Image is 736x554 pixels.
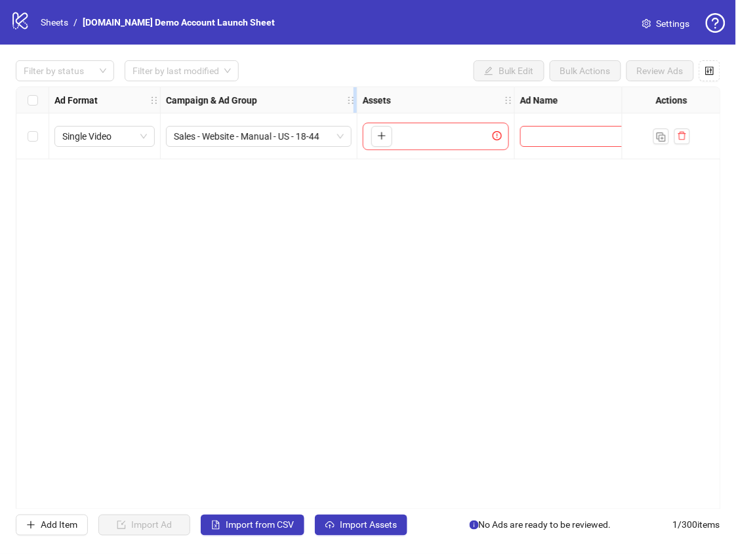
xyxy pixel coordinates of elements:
li: / [73,15,77,30]
strong: Ad Format [54,93,98,108]
a: [DOMAIN_NAME] Demo Account Launch Sheet [80,15,277,30]
button: Import Ad [98,515,190,536]
span: cloud-upload [325,521,335,530]
button: Bulk Edit [474,60,544,81]
span: delete [678,131,687,140]
span: holder [356,96,365,105]
button: Review Ads [626,60,694,81]
img: Duplicate [657,132,666,142]
button: Add Item [16,515,88,536]
span: Sales - Website - Manual - US - 18-44 [174,127,344,146]
strong: Assets [363,93,391,108]
span: holder [150,96,159,105]
div: Resize Ad Format column [157,87,160,113]
span: Import from CSV [226,520,294,530]
div: Resize Campaign & Ad Group column [354,87,357,113]
span: No Ads are ready to be reviewed. [470,518,611,532]
span: setting [642,19,651,28]
button: Bulk Actions [550,60,621,81]
strong: Actions [656,93,687,108]
span: Settings [657,16,690,31]
span: holder [504,96,513,105]
strong: Ad Name [520,93,558,108]
span: info-circle [470,521,479,530]
span: file-excel [211,521,220,530]
div: Select all rows [16,87,49,113]
span: question-circle [706,13,726,33]
span: exclamation-circle [493,131,506,140]
span: control [705,66,714,75]
button: Import Assets [315,515,407,536]
strong: Campaign & Ad Group [166,93,257,108]
div: Resize Assets column [511,87,514,113]
span: Add Item [41,520,77,530]
span: Single Video [62,127,147,146]
span: holder [159,96,168,105]
span: plus [377,131,386,140]
a: Sheets [38,15,71,30]
button: Import from CSV [201,515,304,536]
span: 1 / 300 items [673,518,720,532]
span: holder [346,96,356,105]
span: plus [26,521,35,530]
button: Configure table settings [699,60,720,81]
button: Add [371,126,392,147]
a: Settings [632,13,701,34]
span: holder [513,96,522,105]
span: Import Assets [340,520,397,530]
div: Select row 1 [16,113,49,159]
button: Duplicate [653,129,669,144]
